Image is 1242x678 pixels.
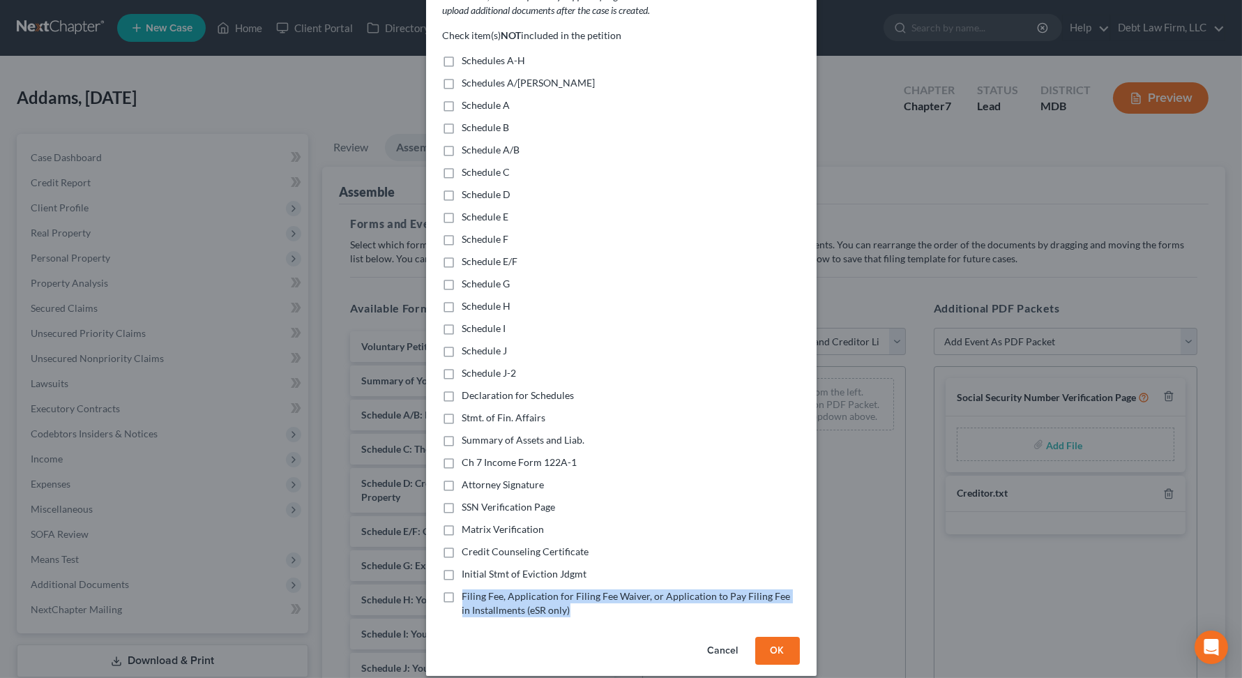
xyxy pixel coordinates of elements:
span: Schedule D [462,188,511,200]
span: Schedule E/F [462,255,518,267]
span: Schedule C [462,166,510,178]
span: Schedule B [462,121,510,133]
span: Schedule G [462,278,510,289]
span: Schedule I [462,322,506,334]
span: Attorney Signature [462,479,545,490]
span: Schedules A/[PERSON_NAME] [462,77,596,89]
span: Schedule F [462,233,509,245]
span: Initial Stmt of Eviction Jdgmt [462,568,587,580]
button: Cancel [697,637,750,665]
span: Summary of Assets and Liab. [462,434,585,446]
span: Matrix Verification [462,523,545,535]
button: OK [755,637,800,665]
span: Schedule J [462,345,508,356]
span: Credit Counseling Certificate [462,545,589,557]
span: Schedule E [462,211,509,223]
span: Ch 7 Income Form 122A-1 [462,456,577,468]
span: Filing Fee, Application for Filing Fee Waiver, or Application to Pay Filing Fee in Installments (... [462,590,791,616]
p: Check item(s) included in the petition [443,29,800,43]
span: Schedules A-H [462,54,526,66]
div: Open Intercom Messenger [1195,631,1228,664]
span: Schedule A/B [462,144,520,156]
span: SSN Verification Page [462,501,556,513]
span: Schedule J-2 [462,367,517,379]
span: Schedule A [462,99,510,111]
span: Schedule H [462,300,511,312]
span: Declaration for Schedules [462,389,575,401]
span: Stmt. of Fin. Affairs [462,412,546,423]
strong: NOT [501,29,522,41]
